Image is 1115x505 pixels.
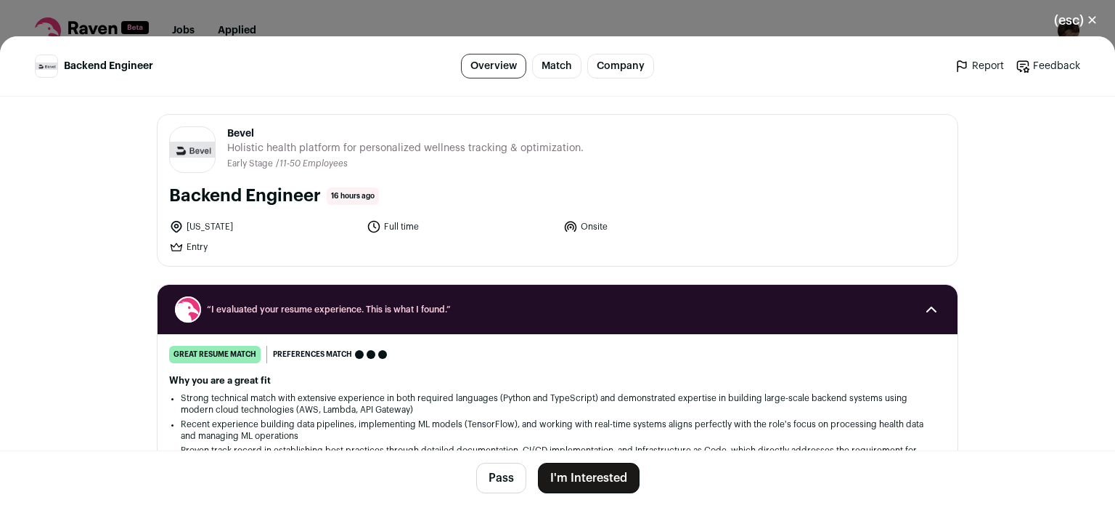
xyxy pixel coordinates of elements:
[169,346,261,363] div: great resume match
[64,59,153,73] span: Backend Engineer
[227,126,584,141] span: Bevel
[532,54,581,78] a: Match
[955,59,1004,73] a: Report
[227,158,276,169] li: Early Stage
[476,463,526,493] button: Pass
[538,463,640,493] button: I'm Interested
[461,54,526,78] a: Overview
[227,141,584,155] span: Holistic health platform for personalized wellness tracking & optimization.
[1037,4,1115,36] button: Close modal
[276,158,348,169] li: /
[587,54,654,78] a: Company
[327,187,379,205] span: 16 hours ago
[169,375,946,387] h2: Why you are a great fit
[563,219,752,234] li: Onsite
[169,240,358,254] li: Entry
[367,219,555,234] li: Full time
[273,347,352,362] span: Preferences match
[181,419,934,442] li: Recent experience building data pipelines, implementing ML models (TensorFlow), and working with ...
[169,219,358,234] li: [US_STATE]
[207,304,908,315] span: “I evaluated your resume experience. This is what I found.”
[1016,59,1080,73] a: Feedback
[181,392,934,416] li: Strong technical match with extensive experience in both required languages (Python and TypeScrip...
[279,159,348,168] span: 11-50 Employees
[170,142,215,157] img: a2c5bdf57f98b7f3df4213c245be7c966119ea8407126ec3d64887b8804ce19c.jpg
[36,62,57,70] img: a2c5bdf57f98b7f3df4213c245be7c966119ea8407126ec3d64887b8804ce19c.jpg
[181,445,934,468] li: Proven track record in establishing best practices through detailed documentation, CI/CD implemen...
[169,185,321,208] h1: Backend Engineer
